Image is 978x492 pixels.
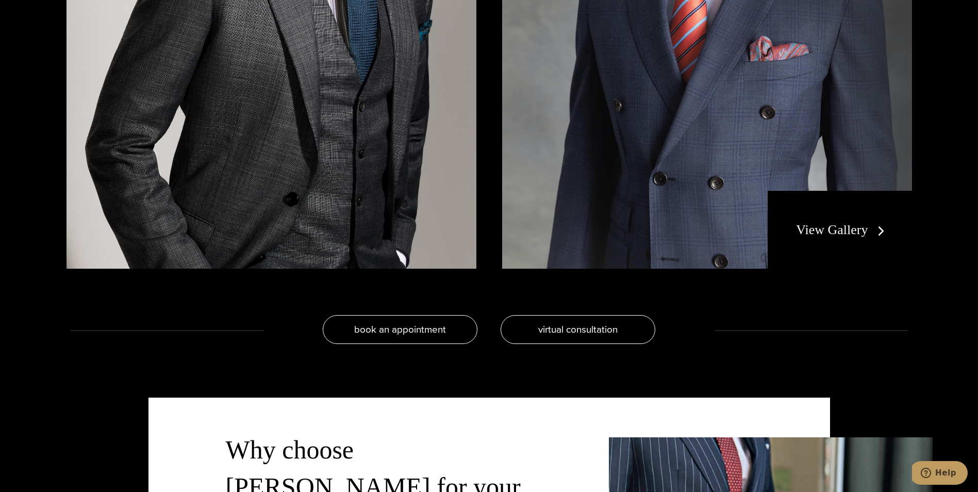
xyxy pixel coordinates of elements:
[796,222,888,237] a: View Gallery
[912,461,968,487] iframe: Opens a widget where you can chat to one of our agents
[501,315,655,344] a: virtual consultation
[538,322,618,337] span: virtual consultation
[323,315,477,344] a: book an appointment
[354,322,446,337] span: book an appointment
